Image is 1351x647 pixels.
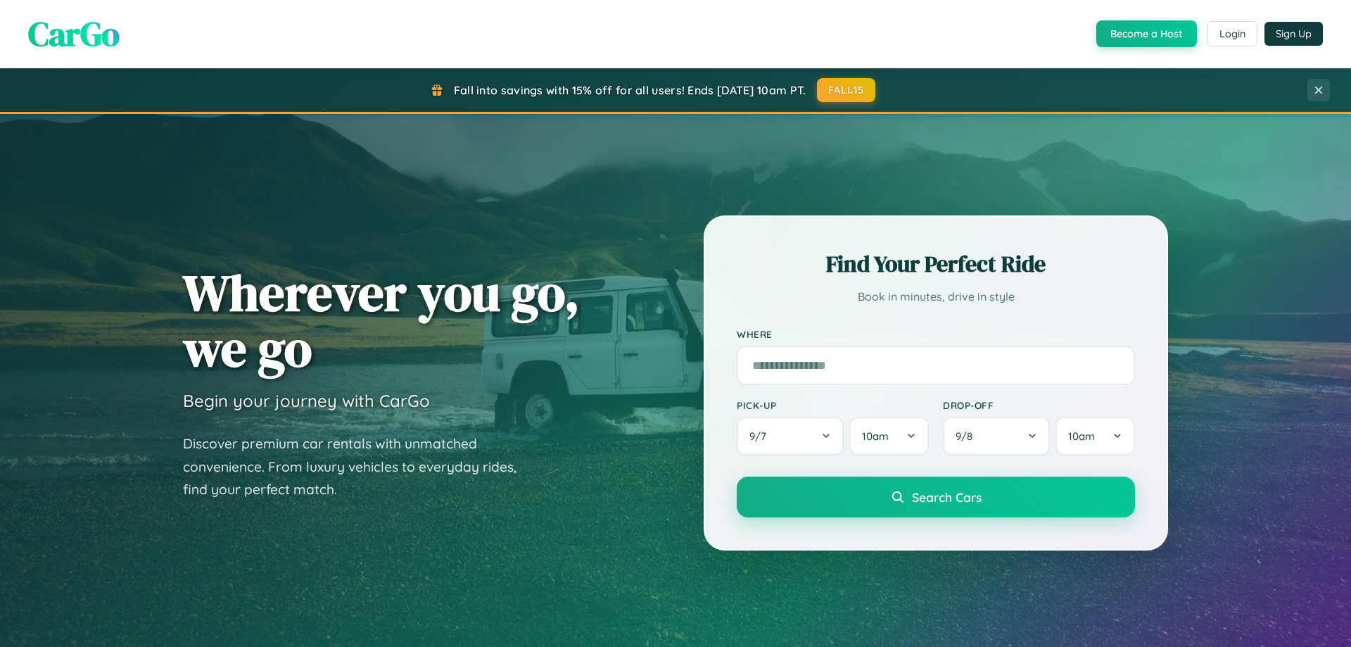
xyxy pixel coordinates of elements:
[943,417,1050,456] button: 9/8
[183,390,430,411] h3: Begin your journey with CarGo
[1055,417,1135,456] button: 10am
[862,429,889,443] span: 10am
[1207,21,1257,46] button: Login
[817,78,876,102] button: FALL15
[737,328,1135,340] label: Where
[183,432,535,501] p: Discover premium car rentals with unmatched convenience. From luxury vehicles to everyday rides, ...
[737,417,844,456] button: 9/7
[737,249,1135,279] h2: Find Your Perfect Ride
[737,287,1135,307] p: Book in minutes, drive in style
[28,11,120,57] span: CarGo
[1264,22,1323,46] button: Sign Up
[912,489,982,505] span: Search Cars
[749,429,773,443] span: 9 / 7
[849,417,929,456] button: 10am
[956,429,979,443] span: 9 / 8
[1096,20,1197,47] button: Become a Host
[737,399,929,411] label: Pick-up
[1068,429,1095,443] span: 10am
[737,477,1135,517] button: Search Cars
[183,265,580,376] h1: Wherever you go, we go
[943,399,1135,411] label: Drop-off
[454,83,806,97] span: Fall into savings with 15% off for all users! Ends [DATE] 10am PT.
